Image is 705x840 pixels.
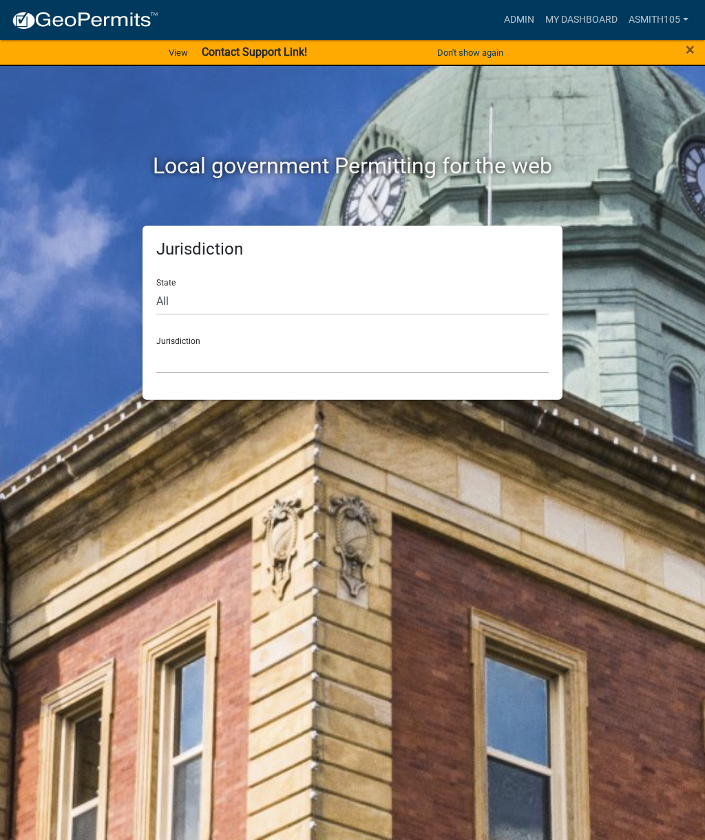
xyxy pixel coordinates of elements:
h2: Local government Permitting for the web [32,153,673,179]
button: Close [686,41,695,58]
span: × [686,40,695,59]
strong: Contact Support Link! [202,45,307,58]
a: My Dashboard [540,7,623,33]
a: Admin [498,7,540,33]
h5: Jurisdiction [156,239,549,259]
a: View [163,41,193,64]
a: asmith105 [623,7,694,33]
button: Don't show again [432,41,509,64]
